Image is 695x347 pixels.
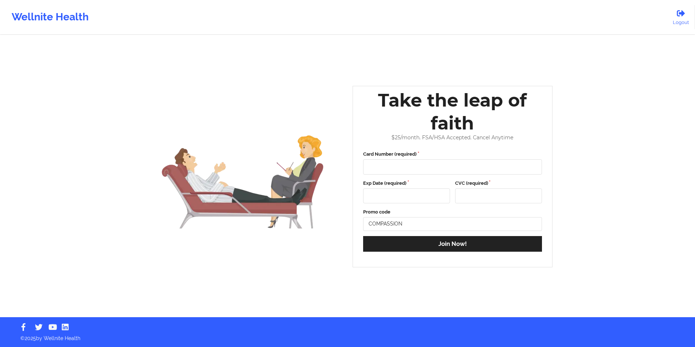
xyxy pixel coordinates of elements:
label: Card Number (required) [363,151,542,158]
label: Promo code [363,208,542,216]
input: Enter promo code [363,217,542,231]
a: Logout [667,5,695,29]
div: Take the leap of faith [358,89,547,135]
label: CVC (required) [455,180,542,187]
iframe: Secure card number input frame [367,164,537,170]
img: wellnite-stripe-payment-hero_200.07efaa51.png [148,109,338,244]
p: © 2025 by Wellnite Health [15,330,680,342]
div: $ 25 /month. FSA/HSA Accepted. Cancel Anytime [358,135,547,141]
label: Exp Date (required) [363,180,450,187]
iframe: Secure CVC input frame [459,193,537,199]
button: Join Now! [363,236,542,252]
iframe: Secure expiration date input frame [367,193,445,199]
